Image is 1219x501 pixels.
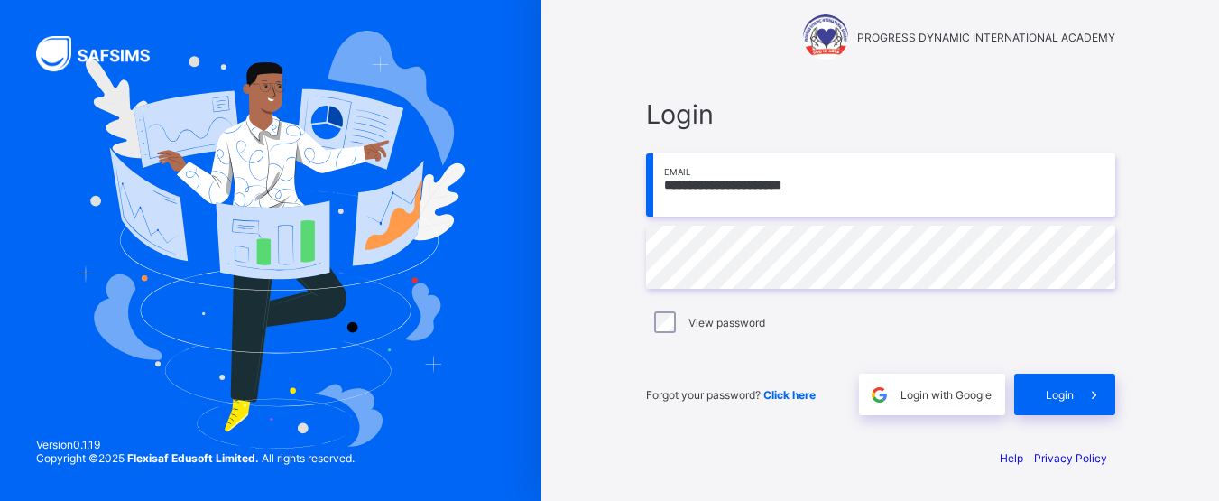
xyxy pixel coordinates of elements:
[857,31,1115,44] span: PROGRESS DYNAMIC INTERNATIONAL ACADEMY
[688,316,765,329] label: View password
[1046,388,1074,402] span: Login
[869,385,890,405] img: google.396cfc9801f0270233282035f929180a.svg
[1034,451,1107,465] a: Privacy Policy
[36,438,355,451] span: Version 0.1.19
[646,98,1115,130] span: Login
[900,388,992,402] span: Login with Google
[646,388,816,402] span: Forgot your password?
[763,388,816,402] a: Click here
[127,451,259,465] strong: Flexisaf Edusoft Limited.
[36,36,171,71] img: SAFSIMS Logo
[77,31,466,449] img: Hero Image
[1000,451,1023,465] a: Help
[36,451,355,465] span: Copyright © 2025 All rights reserved.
